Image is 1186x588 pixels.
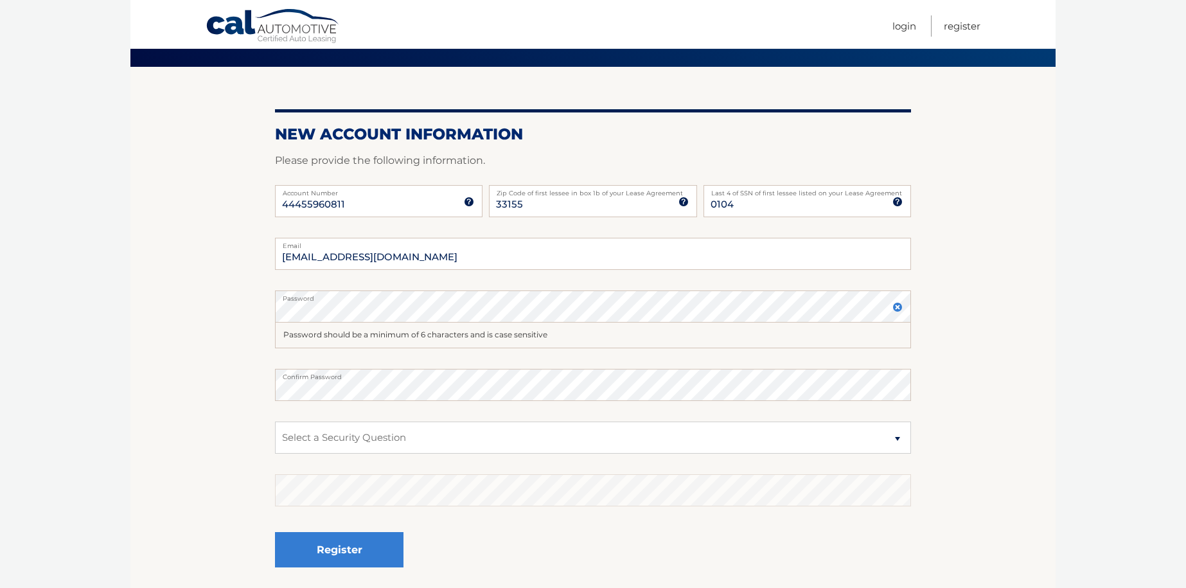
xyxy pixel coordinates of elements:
[704,185,911,217] input: SSN or EIN (last 4 digits only)
[892,302,903,312] img: close.svg
[275,323,911,348] div: Password should be a minimum of 6 characters and is case sensitive
[464,197,474,207] img: tooltip.svg
[206,8,341,46] a: Cal Automotive
[892,197,903,207] img: tooltip.svg
[704,185,911,195] label: Last 4 of SSN of first lessee listed on your Lease Agreement
[275,152,911,170] p: Please provide the following information.
[489,185,696,195] label: Zip Code of first lessee in box 1b of your Lease Agreement
[275,125,911,144] h2: New Account Information
[275,185,482,217] input: Account Number
[275,369,911,379] label: Confirm Password
[944,15,980,37] a: Register
[275,532,403,567] button: Register
[892,15,916,37] a: Login
[275,238,911,248] label: Email
[489,185,696,217] input: Zip Code
[275,185,482,195] label: Account Number
[678,197,689,207] img: tooltip.svg
[275,238,911,270] input: Email
[275,290,911,301] label: Password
